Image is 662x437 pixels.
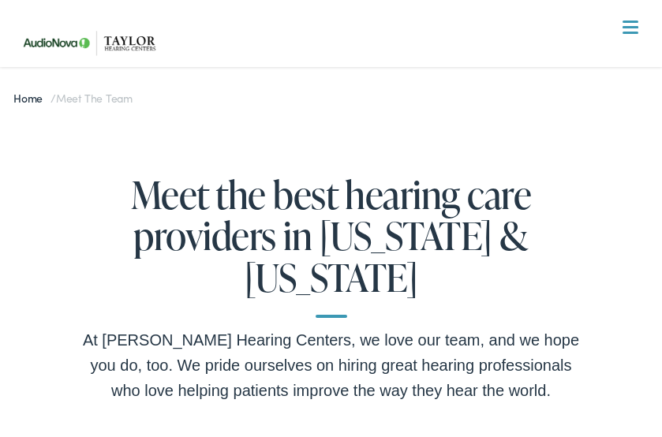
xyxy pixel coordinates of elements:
a: Home [13,90,50,106]
span: / [13,90,133,106]
div: At [PERSON_NAME] Hearing Centers, we love our team, and we hope you do, too. We pride ourselves o... [79,327,584,403]
a: What We Offer [25,63,649,112]
span: Meet the Team [56,90,133,106]
h1: Meet the best hearing care providers in [US_STATE] & [US_STATE] [79,174,584,318]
